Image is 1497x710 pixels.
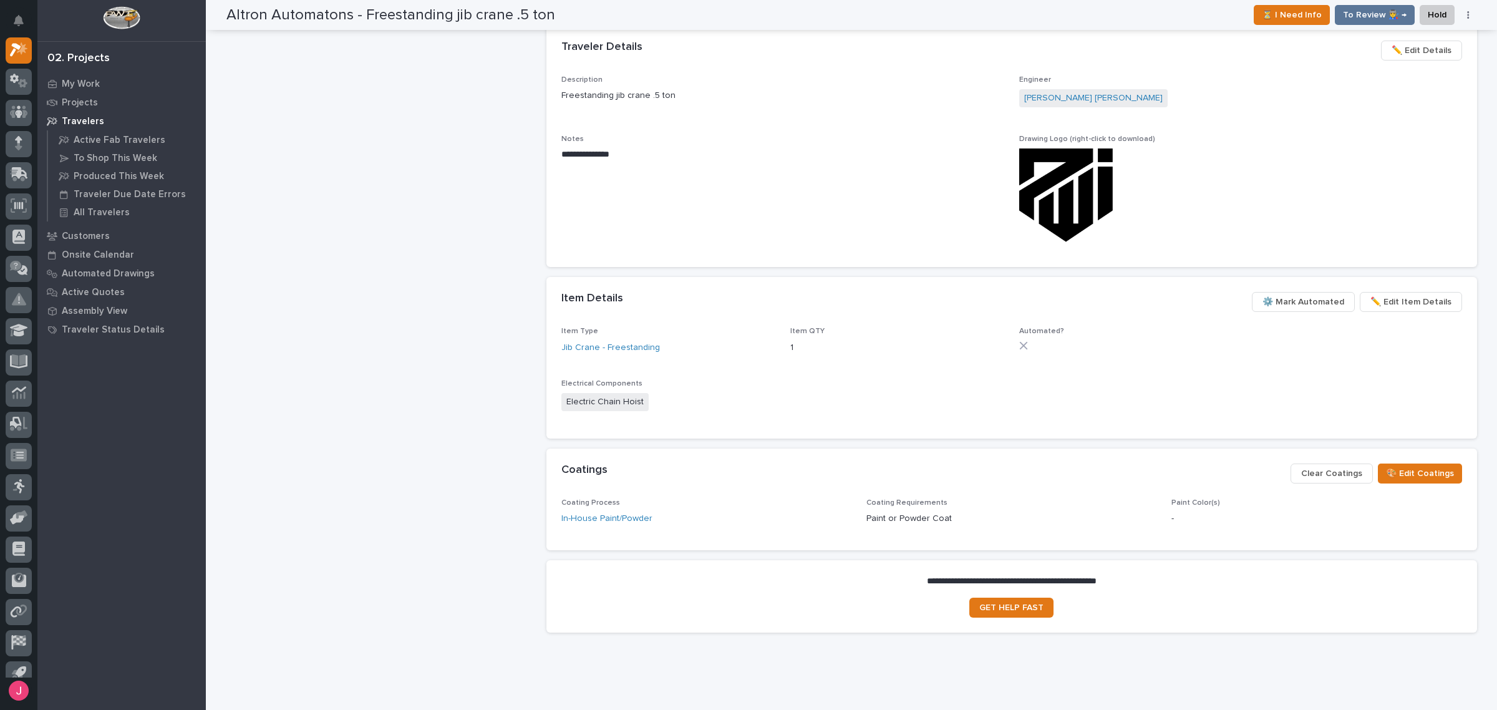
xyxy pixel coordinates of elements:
[6,7,32,34] button: Notifications
[74,153,157,164] p: To Shop This Week
[62,79,100,90] p: My Work
[103,6,140,29] img: Workspace Logo
[561,380,642,387] span: Electrical Components
[37,226,206,245] a: Customers
[62,268,155,280] p: Automated Drawings
[37,301,206,320] a: Assembly View
[561,328,598,335] span: Item Type
[74,189,186,200] p: Traveler Due Date Errors
[62,306,127,317] p: Assembly View
[1019,148,1113,242] img: _XQKAWvYVfeO7_qb5aX6VA3rRFbucYOYR6-swXKVmI4
[1360,292,1462,312] button: ✏️ Edit Item Details
[62,287,125,298] p: Active Quotes
[1291,464,1373,484] button: Clear Coatings
[866,512,1156,525] p: Paint or Powder Coat
[1019,328,1064,335] span: Automated?
[62,97,98,109] p: Projects
[16,15,32,35] div: Notifications
[561,393,649,411] span: Electric Chain Hoist
[37,93,206,112] a: Projects
[1262,7,1322,22] span: ⏳ I Need Info
[62,231,110,242] p: Customers
[866,499,947,507] span: Coating Requirements
[1343,7,1407,22] span: To Review 👨‍🏭 →
[1392,43,1451,58] span: ✏️ Edit Details
[1381,41,1462,61] button: ✏️ Edit Details
[1370,294,1451,309] span: ✏️ Edit Item Details
[1171,499,1220,507] span: Paint Color(s)
[48,167,206,185] a: Produced This Week
[561,89,1004,102] p: Freestanding jib crane .5 ton
[37,74,206,93] a: My Work
[1024,92,1163,105] a: [PERSON_NAME] [PERSON_NAME]
[1386,466,1454,481] span: 🎨 Edit Coatings
[561,292,623,306] h2: Item Details
[1019,135,1155,143] span: Drawing Logo (right-click to download)
[1019,76,1051,84] span: Engineer
[37,320,206,339] a: Traveler Status Details
[561,341,660,354] a: Jib Crane - Freestanding
[969,598,1054,618] a: GET HELP FAST
[62,324,165,336] p: Traveler Status Details
[1420,5,1455,25] button: Hold
[48,203,206,221] a: All Travelers
[561,135,584,143] span: Notes
[62,116,104,127] p: Travelers
[790,328,825,335] span: Item QTY
[62,250,134,261] p: Onsite Calendar
[48,185,206,203] a: Traveler Due Date Errors
[48,131,206,148] a: Active Fab Travelers
[1262,294,1344,309] span: ⚙️ Mark Automated
[1171,512,1461,525] p: -
[1428,7,1446,22] span: Hold
[6,678,32,704] button: users-avatar
[74,135,165,146] p: Active Fab Travelers
[561,41,642,54] h2: Traveler Details
[979,603,1044,612] span: GET HELP FAST
[561,464,608,477] h2: Coatings
[1254,5,1330,25] button: ⏳ I Need Info
[1301,466,1362,481] span: Clear Coatings
[74,207,130,218] p: All Travelers
[1378,464,1462,484] button: 🎨 Edit Coatings
[47,52,110,66] div: 02. Projects
[37,283,206,301] a: Active Quotes
[561,512,652,525] a: In-House Paint/Powder
[561,76,603,84] span: Description
[37,264,206,283] a: Automated Drawings
[37,245,206,264] a: Onsite Calendar
[37,112,206,130] a: Travelers
[226,6,555,24] h2: Altron Automatons - Freestanding jib crane .5 ton
[74,171,164,182] p: Produced This Week
[48,149,206,167] a: To Shop This Week
[1252,292,1355,312] button: ⚙️ Mark Automated
[561,499,620,507] span: Coating Process
[1335,5,1415,25] button: To Review 👨‍🏭 →
[790,341,1004,354] p: 1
